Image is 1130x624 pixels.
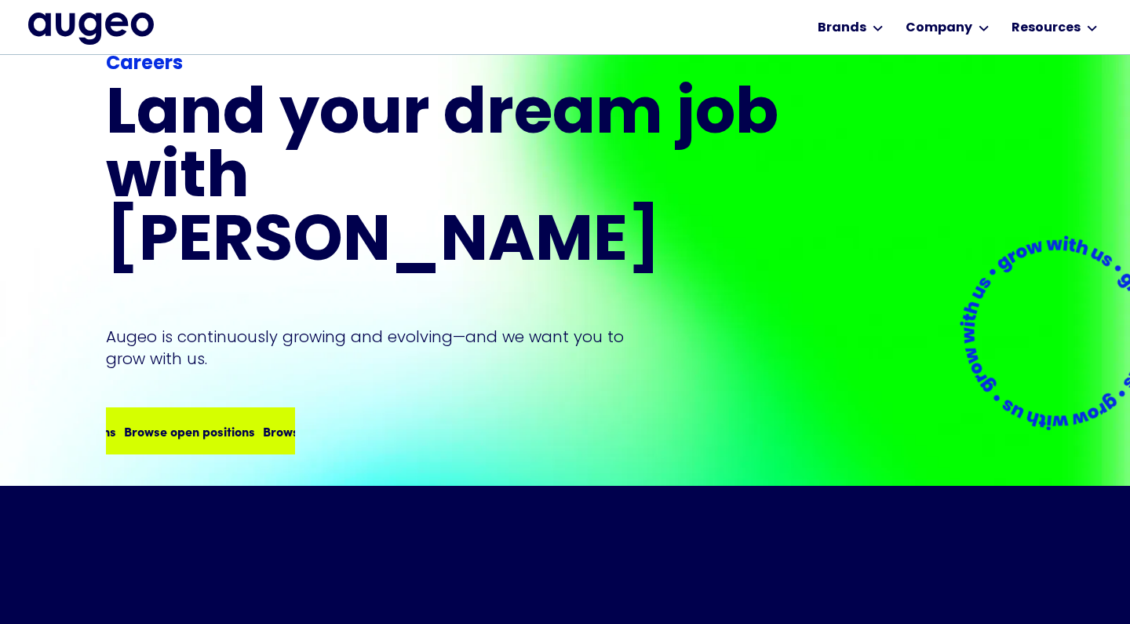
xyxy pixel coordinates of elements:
p: Augeo is continuously growing and evolving—and we want you to grow with us. [106,326,646,370]
img: Augeo's full logo in midnight blue. [28,13,154,44]
div: Browse open positions [263,421,394,440]
div: Company [906,19,972,38]
div: Resources [1012,19,1081,38]
div: Browse open positions [124,421,255,440]
strong: Careers [106,55,183,74]
h1: Land your dream job﻿ with [PERSON_NAME] [106,85,784,276]
a: Browse open positionsBrowse open positionsBrowse open positions [106,407,295,454]
div: Brands [818,19,866,38]
a: home [28,13,154,44]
